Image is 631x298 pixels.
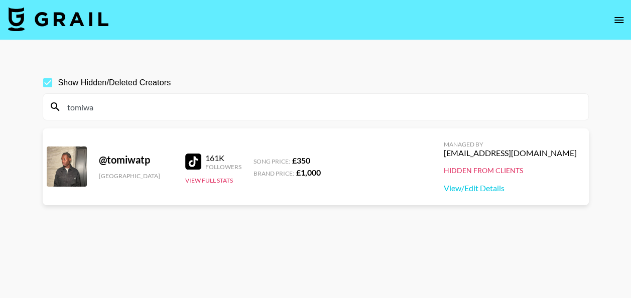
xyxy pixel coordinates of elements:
[254,158,290,165] span: Song Price:
[99,154,173,166] div: @ tomiwatp
[254,170,294,177] span: Brand Price:
[8,7,108,31] img: Grail Talent
[61,99,582,115] input: Search by User Name
[609,10,629,30] button: open drawer
[292,156,310,165] strong: £ 350
[205,163,241,171] div: Followers
[205,153,241,163] div: 161K
[99,172,173,180] div: [GEOGRAPHIC_DATA]
[444,140,577,148] div: Managed By
[185,177,233,184] button: View Full Stats
[444,183,577,193] a: View/Edit Details
[296,168,321,177] strong: £ 1,000
[444,166,577,175] div: Hidden from Clients
[444,148,577,158] div: [EMAIL_ADDRESS][DOMAIN_NAME]
[58,77,171,89] span: Show Hidden/Deleted Creators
